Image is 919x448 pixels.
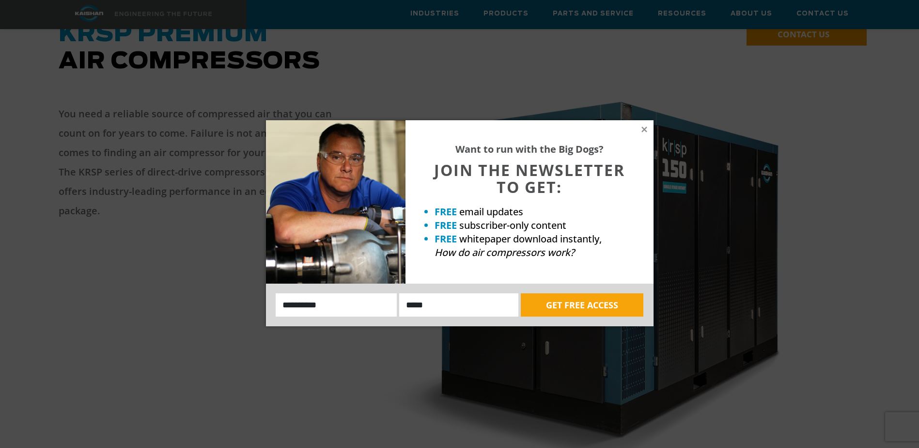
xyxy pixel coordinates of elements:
[435,205,457,218] strong: FREE
[276,293,397,317] input: Name:
[399,293,518,317] input: Email
[459,232,602,245] span: whitepaper download instantly,
[459,205,523,218] span: email updates
[435,219,457,232] strong: FREE
[455,143,604,156] strong: Want to run with the Big Dogs?
[640,125,649,134] button: Close
[434,160,625,197] span: JOIN THE NEWSLETTER TO GET:
[459,219,566,232] span: subscriber-only content
[435,232,457,245] strong: FREE
[521,293,643,317] button: GET FREE ACCESS
[435,246,575,259] em: How do air compressors work?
